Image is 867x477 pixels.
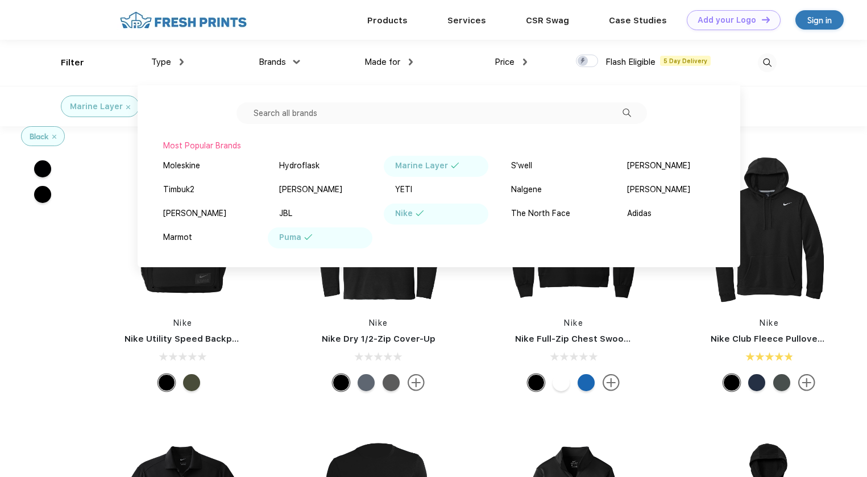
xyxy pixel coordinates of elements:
[322,334,435,344] a: Nike Dry 1/2-Zip Cover-Up
[627,208,652,219] div: Adidas
[564,318,583,327] a: Nike
[511,184,542,196] div: Nalgene
[408,374,425,391] img: more.svg
[773,374,790,391] div: Anthracite
[183,374,200,391] div: Cargo Khaki
[416,210,424,216] img: filter_selected.svg
[528,374,545,391] div: Black
[711,334,855,344] a: Nike Club Fleece Pullover Hoodie
[279,231,301,243] div: Puma
[367,15,408,26] a: Products
[553,374,570,391] div: White
[798,374,815,391] img: more.svg
[173,318,193,327] a: Nike
[511,160,532,172] div: S'well
[158,374,175,391] div: Black
[523,59,527,65] img: dropdown.png
[117,10,250,30] img: fo%20logo%202.webp
[358,374,375,391] div: Navy Heather
[409,59,413,65] img: dropdown.png
[163,184,194,196] div: Timbuk2
[605,57,656,67] span: Flash Eligible
[125,334,247,344] a: Nike Utility Speed Backpack
[627,184,690,196] div: [PERSON_NAME]
[511,208,570,219] div: The North Face
[451,163,459,168] img: filter_selected.svg
[369,318,388,327] a: Nike
[151,57,171,67] span: Type
[447,15,486,26] a: Services
[279,208,292,219] div: JBL
[163,208,226,219] div: [PERSON_NAME]
[259,57,286,67] span: Brands
[395,208,413,219] div: Nike
[383,374,400,391] div: Black Heather
[293,60,300,64] img: dropdown.png
[61,56,84,69] div: Filter
[304,234,313,240] img: filter_selected.svg
[364,57,400,67] span: Made for
[180,59,184,65] img: dropdown.png
[495,57,515,67] span: Price
[758,53,777,72] img: desktop_search.svg
[623,109,631,117] img: filter_dropdown_search.svg
[107,155,259,306] img: func=resize&h=266
[30,130,49,142] div: Black
[578,374,595,391] div: Royal
[163,231,192,243] div: Marmot
[603,374,620,391] img: more.svg
[627,160,690,172] div: [PERSON_NAME]
[515,334,666,344] a: Nike Full-Zip Chest Swoosh Jacket
[694,155,845,306] img: func=resize&h=266
[279,160,320,172] div: Hydroflask
[70,101,123,113] div: Marine Layer
[163,140,715,152] div: Most Popular Brands
[526,15,569,26] a: CSR Swag
[395,184,412,196] div: YETI
[660,56,711,66] span: 5 Day Delivery
[52,135,56,139] img: filter_cancel.svg
[760,318,779,327] a: Nike
[795,10,844,30] a: Sign in
[333,374,350,391] div: Black
[698,15,756,25] div: Add your Logo
[748,374,765,391] div: Navy
[126,105,130,109] img: filter_cancel.svg
[279,184,342,196] div: [PERSON_NAME]
[237,102,647,124] input: Search all brands
[807,14,832,27] div: Sign in
[395,160,448,172] div: Marine Layer
[723,374,740,391] div: Black
[762,16,770,23] img: DT
[163,160,200,172] div: Moleskine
